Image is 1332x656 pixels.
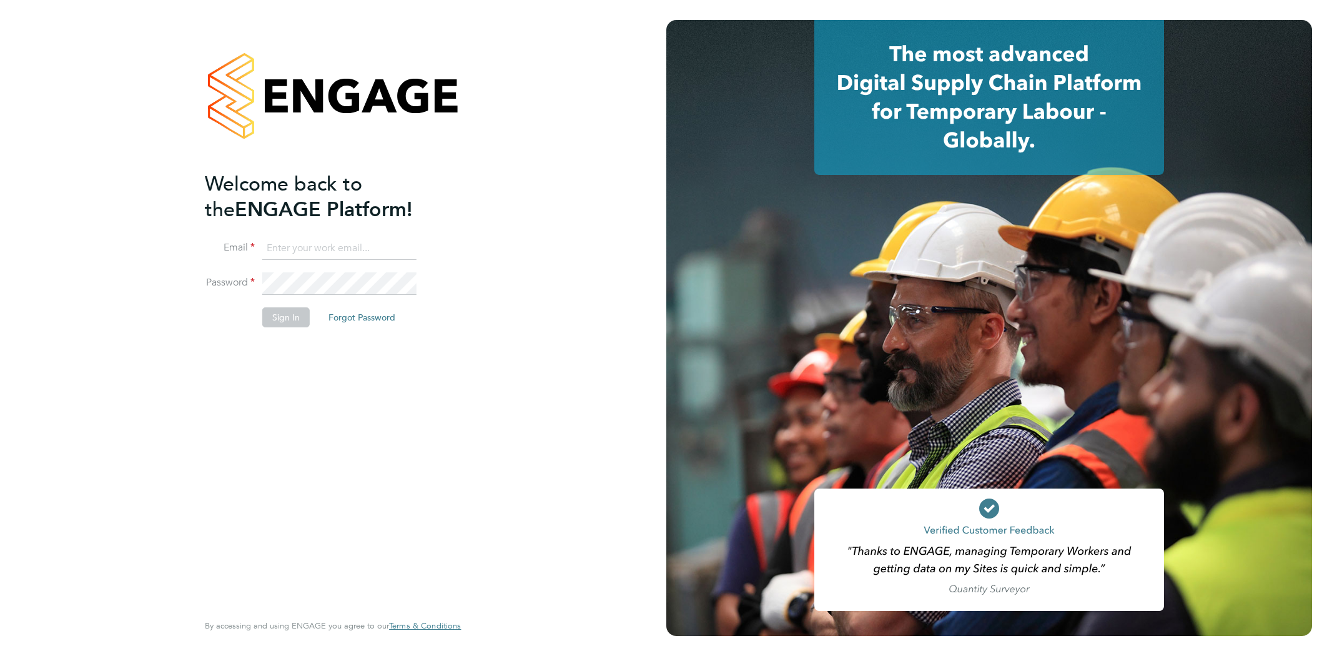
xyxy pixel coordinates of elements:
[262,307,310,327] button: Sign In
[205,241,255,254] label: Email
[205,171,448,222] h2: ENGAGE Platform!
[205,276,255,289] label: Password
[205,172,362,222] span: Welcome back to the
[262,237,417,260] input: Enter your work email...
[389,620,461,631] span: Terms & Conditions
[389,621,461,631] a: Terms & Conditions
[318,307,405,327] button: Forgot Password
[205,620,461,631] span: By accessing and using ENGAGE you agree to our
